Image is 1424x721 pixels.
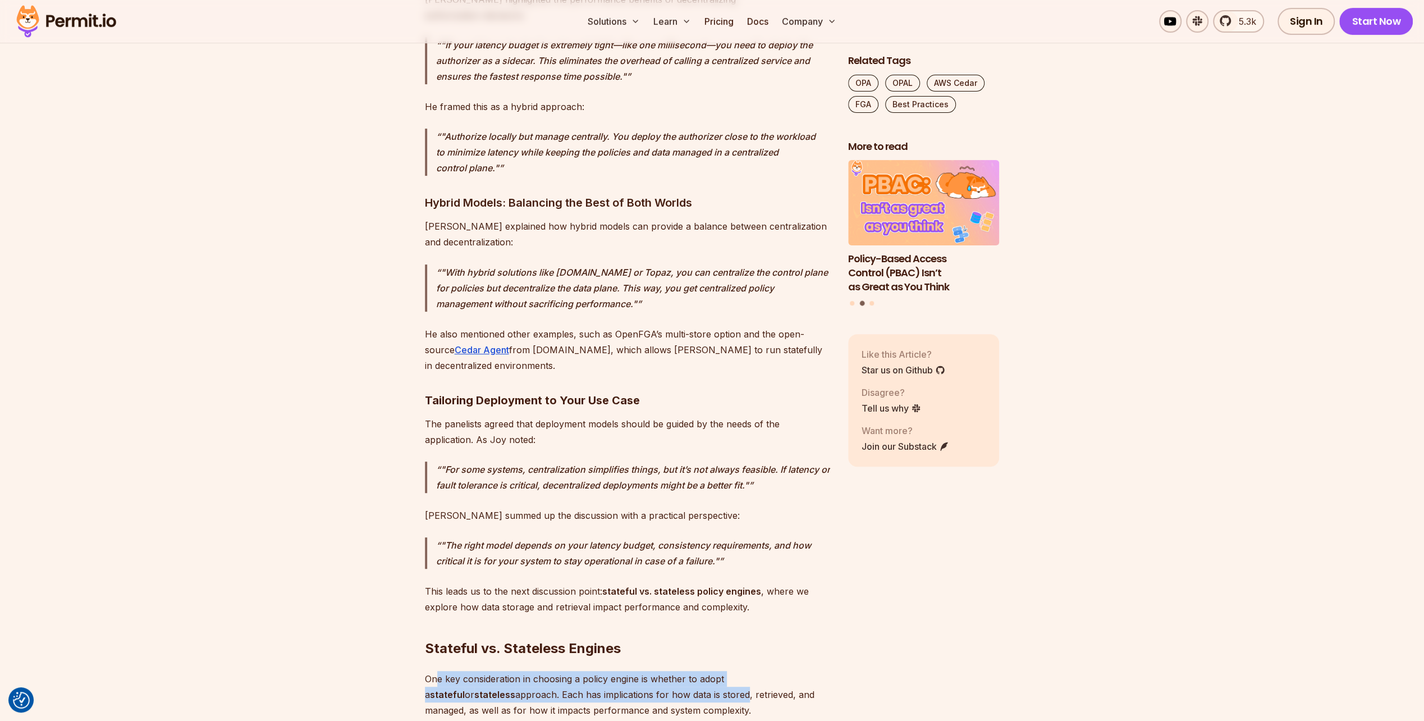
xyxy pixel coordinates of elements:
[430,689,465,700] strong: stateful
[13,692,30,709] button: Consent Preferences
[848,161,1000,246] img: Policy-Based Access Control (PBAC) Isn’t as Great as You Think
[436,129,830,176] p: "Authorize locally but manage centrally. You deploy the authorizer close to the workload to minim...
[425,508,830,523] p: [PERSON_NAME] summed up the discussion with a practical perspective:
[848,75,878,92] a: OPA
[850,301,854,305] button: Go to slide 1
[425,671,830,718] p: One key consideration in choosing a policy engine is whether to adopt a or approach. Each has imp...
[436,537,830,569] p: "The right model depends on your latency budget, consistency requirements, and how critical it is...
[862,363,945,377] a: Star us on Github
[425,218,830,250] p: [PERSON_NAME] explained how hybrid models can provide a balance between centralization and decent...
[927,75,985,92] a: AWS Cedar
[848,140,1000,154] h2: More to read
[455,344,509,355] a: Cedar Agent
[862,348,945,361] p: Like this Article?
[862,386,921,399] p: Disagree?
[700,10,738,33] a: Pricing
[848,96,878,113] a: FGA
[862,401,921,415] a: Tell us why
[848,161,1000,294] a: Policy-Based Access Control (PBAC) Isn’t as Great as You ThinkPolicy-Based Access Control (PBAC) ...
[1232,15,1256,28] span: 5.3k
[743,10,773,33] a: Docs
[777,10,841,33] button: Company
[848,161,1000,308] div: Posts
[474,689,515,700] strong: stateless
[602,586,761,597] strong: stateful vs. stateless policy engines
[425,416,830,448] p: The panelists agreed that deployment models should be guided by the needs of the application. As ...
[425,583,830,615] p: This leads us to the next discussion point: , where we explore how data storage and retrieval imp...
[848,252,1000,294] h3: Policy-Based Access Control (PBAC) Isn’t as Great as You Think
[436,264,830,312] p: "With hybrid solutions like [DOMAIN_NAME] or Topaz, you can centralize the control plane for poli...
[425,194,830,212] h3: Hybrid Models: Balancing the Best of Both Worlds
[583,10,644,33] button: Solutions
[425,326,830,373] p: He also mentioned other examples, such as OpenFGA’s multi-store option and the open-source from [...
[848,54,1000,68] h2: Related Tags
[862,440,949,453] a: Join our Substack
[859,301,864,306] button: Go to slide 2
[425,99,830,115] p: He framed this as a hybrid approach:
[869,301,874,305] button: Go to slide 3
[1278,8,1335,35] a: Sign In
[436,462,830,493] p: "For some systems, centralization simplifies things, but it’s not always feasible. If latency or ...
[862,424,949,437] p: Want more?
[885,96,956,113] a: Best Practices
[848,161,1000,294] li: 2 of 3
[885,75,920,92] a: OPAL
[1213,10,1264,33] a: 5.3k
[649,10,695,33] button: Learn
[11,2,121,40] img: Permit logo
[1339,8,1413,35] a: Start Now
[13,692,30,709] img: Revisit consent button
[425,394,640,407] strong: Tailoring Deployment to Your Use Case
[436,37,830,84] p: "If your latency budget is extremely tight—like one millisecond—you need to deploy the authorizer...
[425,595,830,658] h2: Stateful vs. Stateless Engines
